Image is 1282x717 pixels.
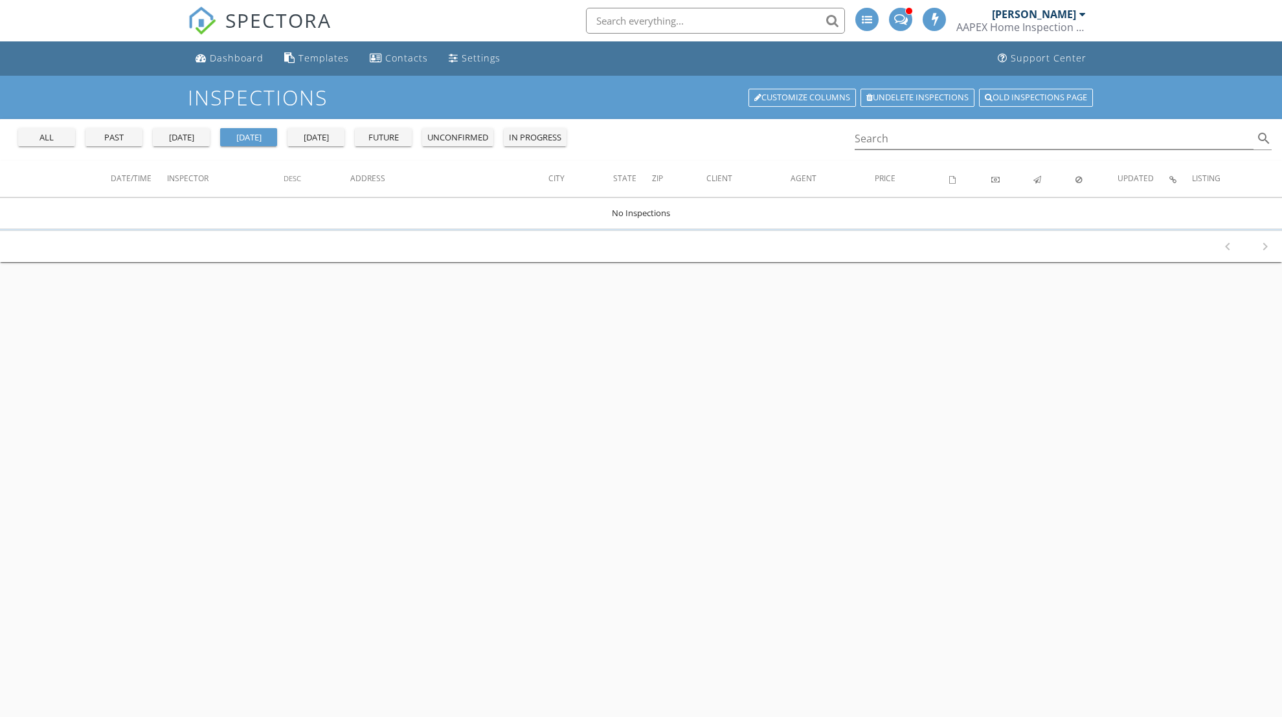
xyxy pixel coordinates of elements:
[225,6,332,34] span: SPECTORA
[365,47,433,71] a: Contacts
[111,160,167,197] th: Date/Time: Not sorted.
[284,173,301,183] span: Desc
[1192,160,1282,197] th: Listing: Not sorted.
[1033,160,1075,197] th: Published: Not sorted.
[652,173,663,184] span: Zip
[875,173,895,184] span: Price
[504,128,567,146] button: in progress
[586,8,845,34] input: Search everything...
[167,173,208,184] span: Inspector
[1118,173,1154,184] span: Updated
[1118,160,1169,197] th: Updated: Not sorted.
[748,89,856,107] a: Customize Columns
[1169,160,1192,197] th: Inspection Details: Not sorted.
[188,86,1094,109] h1: Inspections
[360,131,407,144] div: future
[652,160,706,197] th: Zip: Not sorted.
[355,128,412,146] button: future
[855,128,1254,149] input: Search
[284,160,351,197] th: Desc: Not sorted.
[991,160,1033,197] th: Paid: Not sorted.
[225,131,272,144] div: [DATE]
[85,128,142,146] button: past
[992,8,1076,21] div: [PERSON_NAME]
[287,128,344,146] button: [DATE]
[979,89,1093,107] a: Old inspections page
[279,47,354,71] a: Templates
[350,173,385,184] span: Address
[158,131,205,144] div: [DATE]
[548,173,565,184] span: City
[23,131,70,144] div: all
[613,160,652,197] th: State: Not sorted.
[293,131,339,144] div: [DATE]
[18,128,75,146] button: all
[706,173,732,184] span: Client
[1256,131,1272,146] i: search
[111,173,152,184] span: Date/Time
[188,17,332,45] a: SPECTORA
[385,52,428,64] div: Contacts
[422,128,493,146] button: unconfirmed
[548,160,613,197] th: City: Not sorted.
[91,131,137,144] div: past
[956,21,1086,34] div: AAPEX Home Inspection Services
[791,173,816,184] span: Agent
[949,160,991,197] th: Agreements signed: Not sorted.
[210,52,264,64] div: Dashboard
[427,131,488,144] div: unconfirmed
[462,52,500,64] div: Settings
[613,173,636,184] span: State
[993,47,1092,71] a: Support Center
[190,47,269,71] a: Dashboard
[875,160,949,197] th: Price: Not sorted.
[220,128,277,146] button: [DATE]
[298,52,349,64] div: Templates
[350,160,548,197] th: Address: Not sorted.
[444,47,506,71] a: Settings
[860,89,974,107] a: Undelete inspections
[153,128,210,146] button: [DATE]
[1192,173,1220,184] span: Listing
[1075,160,1118,197] th: Canceled: Not sorted.
[188,6,216,35] img: The Best Home Inspection Software - Spectora
[1011,52,1086,64] div: Support Center
[167,160,283,197] th: Inspector: Not sorted.
[791,160,875,197] th: Agent: Not sorted.
[509,131,561,144] div: in progress
[706,160,791,197] th: Client: Not sorted.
